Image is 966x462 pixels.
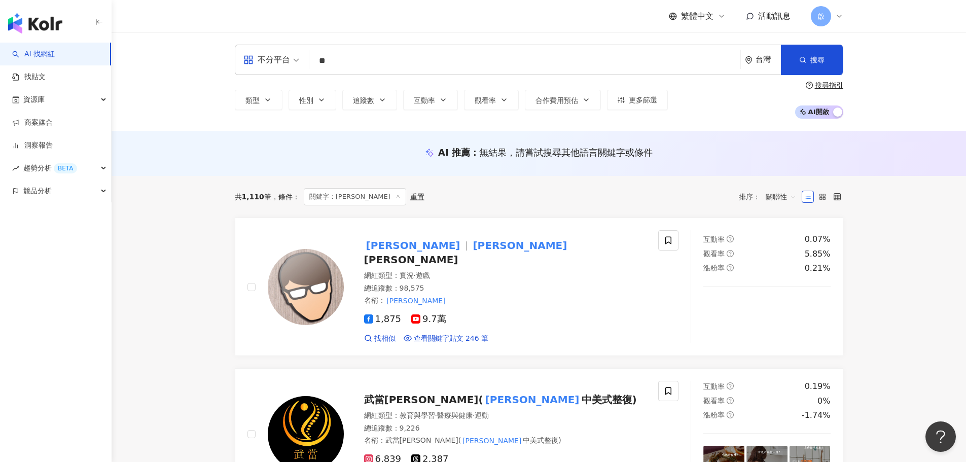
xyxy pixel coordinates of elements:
span: 中美式整復) [523,436,561,444]
span: question-circle [806,82,813,89]
span: rise [12,165,19,172]
a: 查看關鍵字貼文 246 筆 [404,334,489,344]
span: 追蹤數 [353,96,374,104]
div: 總追蹤數 ： 9,226 [364,423,647,434]
span: 找相似 [374,334,396,344]
button: 更多篩選 [607,90,668,110]
button: 觀看率 [464,90,519,110]
div: 0% [817,396,830,407]
span: 性別 [299,96,313,104]
span: 資源庫 [23,88,45,111]
mark: [PERSON_NAME] [471,237,569,254]
img: KOL Avatar [268,249,344,325]
div: 共 筆 [235,193,271,201]
span: 漲粉率 [703,264,725,272]
mark: [PERSON_NAME] [483,392,582,408]
a: 洞察報告 [12,140,53,151]
span: 漲粉率 [703,411,725,419]
span: 運動 [475,411,489,419]
iframe: Help Scout Beacon - Open [925,421,956,452]
span: 合作費用預估 [535,96,578,104]
div: 總追蹤數 ： 98,575 [364,283,647,294]
span: 互動率 [703,235,725,243]
span: 9.7萬 [411,314,446,325]
span: 活動訊息 [758,11,791,21]
span: appstore [243,55,254,65]
span: [PERSON_NAME] [364,254,458,266]
div: 網紅類型 ： [364,411,647,421]
span: · [414,271,416,279]
a: 找貼文 [12,72,46,82]
span: 武當[PERSON_NAME]( [364,394,483,406]
button: 互動率 [403,90,458,110]
span: 互動率 [414,96,435,104]
a: 商案媒合 [12,118,53,128]
span: question-circle [727,411,734,418]
span: 互動率 [703,382,725,390]
span: 趨勢分析 [23,157,77,180]
span: · [473,411,475,419]
span: 1,875 [364,314,402,325]
span: 教育與學習 [400,411,435,419]
span: question-circle [727,264,734,271]
img: post-image [746,299,788,340]
span: 觀看率 [475,96,496,104]
span: question-circle [727,397,734,404]
span: 類型 [245,96,260,104]
span: 無結果，請嘗試搜尋其他語言關鍵字或條件 [479,147,653,158]
span: 名稱 ： [364,435,561,446]
div: 搜尋指引 [815,81,843,89]
a: searchAI 找網紅 [12,49,55,59]
div: 0.07% [805,234,831,245]
div: AI 推薦 ： [438,146,653,159]
span: 啟 [817,11,825,22]
button: 性別 [289,90,336,110]
div: 不分平台 [243,52,290,68]
span: 中美式整復) [582,394,637,406]
span: 名稱 ： [364,295,447,306]
span: 繁體中文 [681,11,713,22]
mark: [PERSON_NAME] [385,295,447,306]
span: 武當[PERSON_NAME]( [385,436,461,444]
div: 0.19% [805,381,831,392]
span: 觀看率 [703,397,725,405]
span: · [435,411,437,419]
div: 0.21% [805,263,831,274]
span: environment [745,56,753,64]
span: 1,110 [242,193,264,201]
span: 關鍵字：[PERSON_NAME] [304,188,406,205]
img: logo [8,13,62,33]
span: 觀看率 [703,250,725,258]
mark: [PERSON_NAME] [461,435,523,446]
span: 遊戲 [416,271,430,279]
span: 醫療與健康 [437,411,473,419]
div: 網紅類型 ： [364,271,647,281]
span: 實況 [400,271,414,279]
span: 搜尋 [810,56,825,64]
span: 關聯性 [766,189,796,205]
span: 更多篩選 [629,96,657,104]
div: 重置 [410,193,424,201]
a: KOL Avatar[PERSON_NAME][PERSON_NAME][PERSON_NAME]網紅類型：實況·遊戲總追蹤數：98,575名稱：[PERSON_NAME]1,8759.7萬找相... [235,218,843,356]
span: question-circle [727,235,734,242]
mark: [PERSON_NAME] [364,237,462,254]
button: 追蹤數 [342,90,397,110]
div: -1.74% [802,410,831,421]
div: 排序： [739,189,802,205]
button: 類型 [235,90,282,110]
span: question-circle [727,250,734,257]
div: BETA [54,163,77,173]
span: 查看關鍵字貼文 246 筆 [414,334,489,344]
div: 台灣 [756,55,781,64]
span: 條件 ： [271,193,300,201]
span: 競品分析 [23,180,52,202]
img: post-image [703,299,744,340]
div: 5.85% [805,248,831,260]
button: 搜尋 [781,45,843,75]
button: 合作費用預估 [525,90,601,110]
img: post-image [790,299,831,340]
a: 找相似 [364,334,396,344]
span: question-circle [727,382,734,389]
